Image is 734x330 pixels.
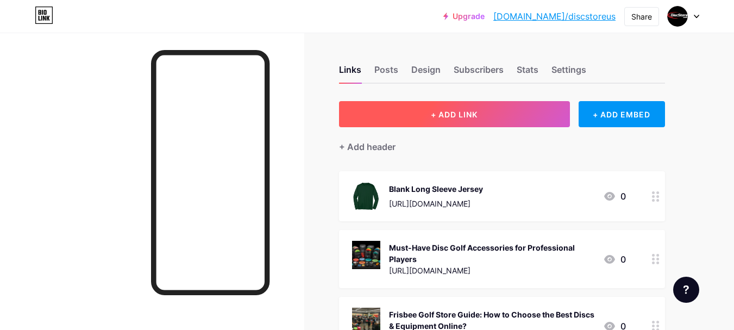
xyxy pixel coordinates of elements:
[493,10,616,23] a: [DOMAIN_NAME]/discstoreus
[389,183,483,195] div: Blank Long Sleeve Jersey
[603,253,626,266] div: 0
[411,63,441,83] div: Design
[454,63,504,83] div: Subscribers
[603,190,626,203] div: 0
[339,101,570,127] button: + ADD LINK
[389,265,594,276] div: [URL][DOMAIN_NAME]
[339,140,396,153] div: + Add header
[579,101,665,127] div: + ADD EMBED
[352,241,380,269] img: Must-Have Disc Golf Accessories for Professional Players
[339,63,361,83] div: Links
[517,63,538,83] div: Stats
[631,11,652,22] div: Share
[443,12,485,21] a: Upgrade
[389,198,483,209] div: [URL][DOMAIN_NAME]
[667,6,688,27] img: discstoreus
[389,242,594,265] div: Must-Have Disc Golf Accessories for Professional Players
[374,63,398,83] div: Posts
[352,182,380,210] img: Blank Long Sleeve Jersey
[431,110,478,119] span: + ADD LINK
[551,63,586,83] div: Settings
